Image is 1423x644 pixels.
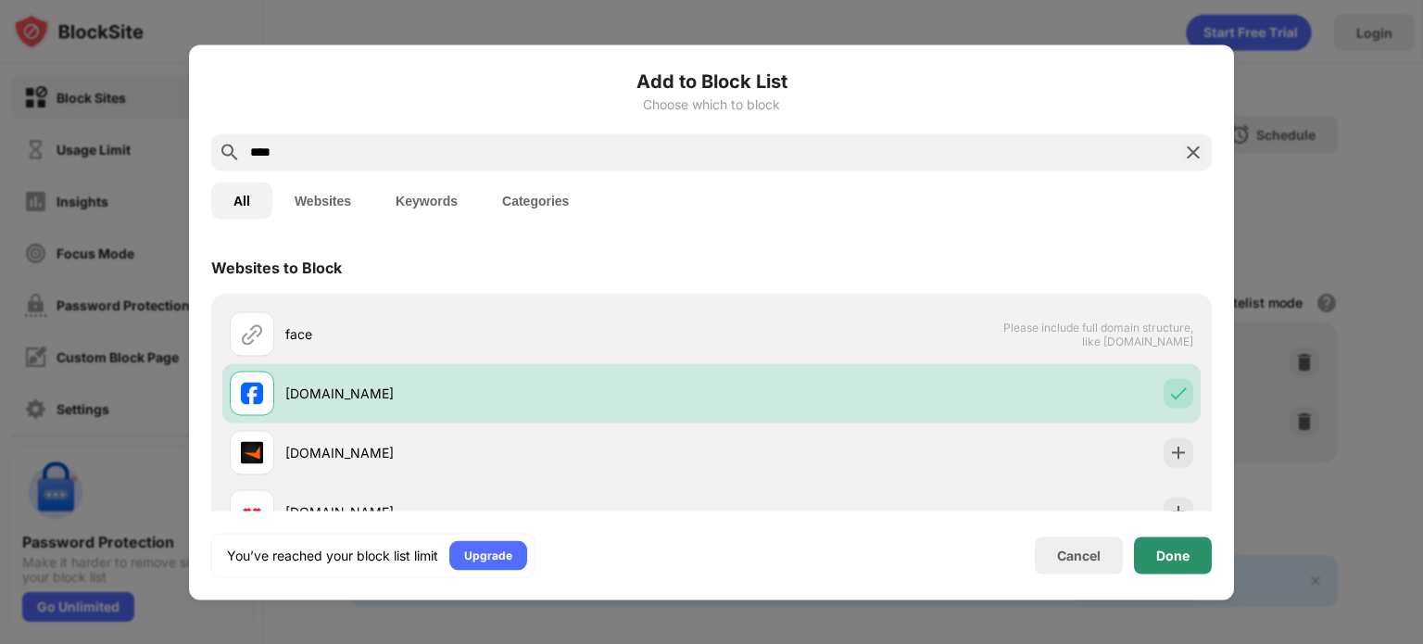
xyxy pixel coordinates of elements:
[211,96,1212,111] div: Choose which to block
[241,322,263,345] img: url.svg
[1156,548,1190,562] div: Done
[211,67,1212,95] h6: Add to Block List
[480,182,591,219] button: Categories
[219,141,241,163] img: search.svg
[1182,141,1204,163] img: search-close
[285,324,711,344] div: face
[272,182,373,219] button: Websites
[211,182,272,219] button: All
[373,182,480,219] button: Keywords
[227,546,438,564] div: You’ve reached your block list limit
[464,546,512,564] div: Upgrade
[211,258,342,276] div: Websites to Block
[285,384,711,403] div: [DOMAIN_NAME]
[285,443,711,462] div: [DOMAIN_NAME]
[285,502,711,522] div: [DOMAIN_NAME]
[241,441,263,463] img: favicons
[241,382,263,404] img: favicons
[241,500,263,523] img: favicons
[1057,548,1101,563] div: Cancel
[1002,320,1193,347] span: Please include full domain structure, like [DOMAIN_NAME]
